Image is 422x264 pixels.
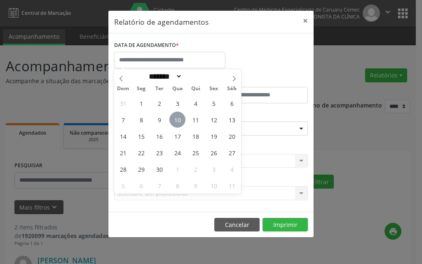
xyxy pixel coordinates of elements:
[297,11,314,31] button: Close
[206,161,222,177] span: Outubro 3, 2025
[169,161,185,177] span: Outubro 1, 2025
[115,145,131,161] span: Setembro 21, 2025
[114,86,132,91] span: Dom
[151,95,167,111] span: Setembro 2, 2025
[205,86,223,91] span: Sex
[206,95,222,111] span: Setembro 5, 2025
[206,128,222,144] span: Setembro 19, 2025
[188,161,204,177] span: Outubro 2, 2025
[115,161,131,177] span: Setembro 28, 2025
[151,112,167,128] span: Setembro 9, 2025
[206,178,222,194] span: Outubro 10, 2025
[182,72,209,81] input: Year
[224,161,240,177] span: Outubro 4, 2025
[115,178,131,194] span: Outubro 5, 2025
[146,72,182,81] select: Month
[151,161,167,177] span: Setembro 30, 2025
[224,112,240,128] span: Setembro 13, 2025
[169,112,185,128] span: Setembro 10, 2025
[224,95,240,111] span: Setembro 6, 2025
[263,218,308,232] button: Imprimir
[206,145,222,161] span: Setembro 26, 2025
[150,86,169,91] span: Ter
[151,145,167,161] span: Setembro 23, 2025
[133,112,149,128] span: Setembro 8, 2025
[133,161,149,177] span: Setembro 29, 2025
[114,39,179,52] label: DATA DE AGENDAMENTO
[188,112,204,128] span: Setembro 11, 2025
[223,86,241,91] span: Sáb
[188,128,204,144] span: Setembro 18, 2025
[115,95,131,111] span: Agosto 31, 2025
[206,112,222,128] span: Setembro 12, 2025
[188,145,204,161] span: Setembro 25, 2025
[188,178,204,194] span: Outubro 9, 2025
[224,128,240,144] span: Setembro 20, 2025
[169,128,185,144] span: Setembro 17, 2025
[224,145,240,161] span: Setembro 27, 2025
[224,178,240,194] span: Outubro 11, 2025
[151,128,167,144] span: Setembro 16, 2025
[133,178,149,194] span: Outubro 6, 2025
[187,86,205,91] span: Qui
[213,74,308,87] label: ATÉ
[214,218,260,232] button: Cancelar
[169,86,187,91] span: Qua
[114,16,209,27] h5: Relatório de agendamentos
[169,145,185,161] span: Setembro 24, 2025
[133,128,149,144] span: Setembro 15, 2025
[169,95,185,111] span: Setembro 3, 2025
[133,95,149,111] span: Setembro 1, 2025
[115,128,131,144] span: Setembro 14, 2025
[132,86,150,91] span: Seg
[133,145,149,161] span: Setembro 22, 2025
[188,95,204,111] span: Setembro 4, 2025
[169,178,185,194] span: Outubro 8, 2025
[115,112,131,128] span: Setembro 7, 2025
[151,178,167,194] span: Outubro 7, 2025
